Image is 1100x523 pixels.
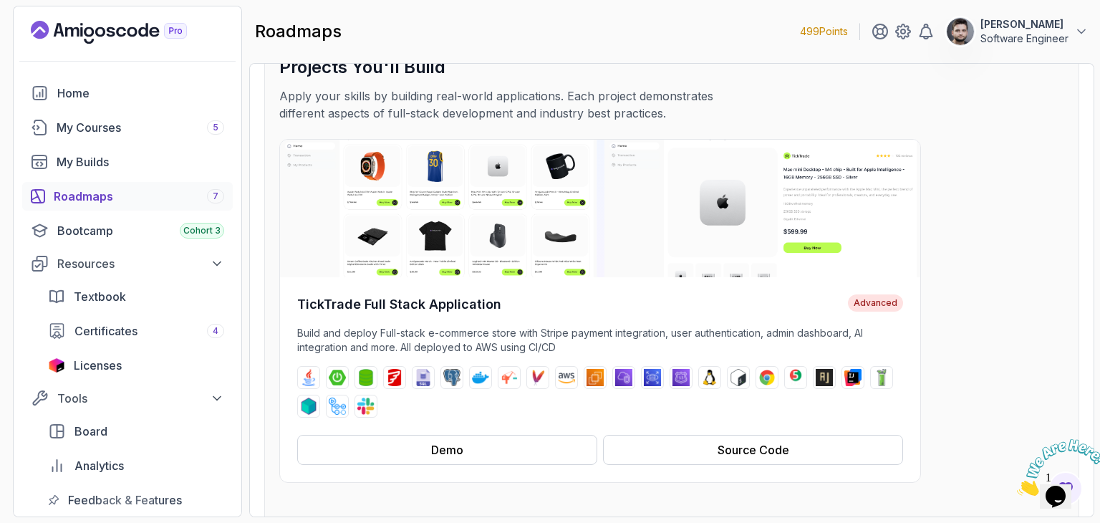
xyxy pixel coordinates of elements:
[329,369,346,386] img: spring-boot logo
[54,188,224,205] div: Roadmaps
[472,369,489,386] img: docker logo
[873,369,890,386] img: mockito logo
[39,282,233,311] a: textbook
[701,369,718,386] img: linux logo
[280,140,920,277] img: TickTrade Full Stack Application
[39,317,233,345] a: certificates
[22,251,233,277] button: Resources
[57,255,224,272] div: Resources
[57,390,224,407] div: Tools
[22,182,233,211] a: roadmaps
[39,451,233,480] a: analytics
[587,369,604,386] img: ec2 logo
[48,358,65,373] img: jetbrains icon
[297,326,903,355] p: Build and deploy Full-stack e-commerce store with Stripe payment integration, user authentication...
[357,369,375,386] img: spring-data-jpa logo
[74,423,107,440] span: Board
[297,435,597,465] button: Demo
[615,369,632,386] img: vpc logo
[39,486,233,514] a: feedback
[800,24,848,39] p: 499 Points
[297,294,501,315] h4: TickTrade Full Stack Application
[279,87,761,122] p: Apply your skills by building real-world applications. Each project demonstrates different aspect...
[816,369,833,386] img: assertj logo
[947,18,974,45] img: user profile image
[31,21,220,44] a: Landing page
[300,369,317,386] img: java logo
[300,398,317,415] img: testcontainers logo
[22,148,233,176] a: builds
[39,351,233,380] a: licenses
[6,6,95,62] img: Chat attention grabber
[730,369,747,386] img: bash logo
[74,288,126,305] span: Textbook
[529,369,546,386] img: maven logo
[74,322,137,340] span: Certificates
[386,369,403,386] img: flyway logo
[357,398,375,415] img: slack logo
[22,385,233,411] button: Tools
[22,216,233,245] a: bootcamp
[213,122,218,133] span: 5
[980,17,1068,32] p: [PERSON_NAME]
[558,369,575,386] img: aws logo
[68,491,182,509] span: Feedback & Features
[74,357,122,374] span: Licenses
[415,369,432,386] img: sql logo
[848,294,903,312] span: Advanced
[501,369,518,386] img: jib logo
[718,441,789,459] div: Source Code
[644,369,661,386] img: rds logo
[213,325,218,337] span: 4
[787,369,804,386] img: junit logo
[213,191,218,202] span: 7
[980,32,1068,46] p: Software Engineer
[672,369,690,386] img: route53 logo
[946,17,1089,46] button: user profile image[PERSON_NAME]Software Engineer
[22,79,233,107] a: home
[74,457,124,474] span: Analytics
[57,85,224,102] div: Home
[57,222,224,239] div: Bootcamp
[758,369,776,386] img: chrome logo
[6,6,11,18] span: 1
[603,435,903,465] button: Source Code
[255,20,342,43] h2: roadmaps
[39,417,233,446] a: board
[22,113,233,142] a: courses
[57,119,224,136] div: My Courses
[844,369,862,386] img: intellij logo
[443,369,460,386] img: postgres logo
[279,56,1064,79] h3: Projects You'll Build
[183,225,221,236] span: Cohort 3
[431,441,463,459] div: Demo
[1011,433,1100,502] iframe: chat widget
[57,153,224,171] div: My Builds
[329,398,346,415] img: github-actions logo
